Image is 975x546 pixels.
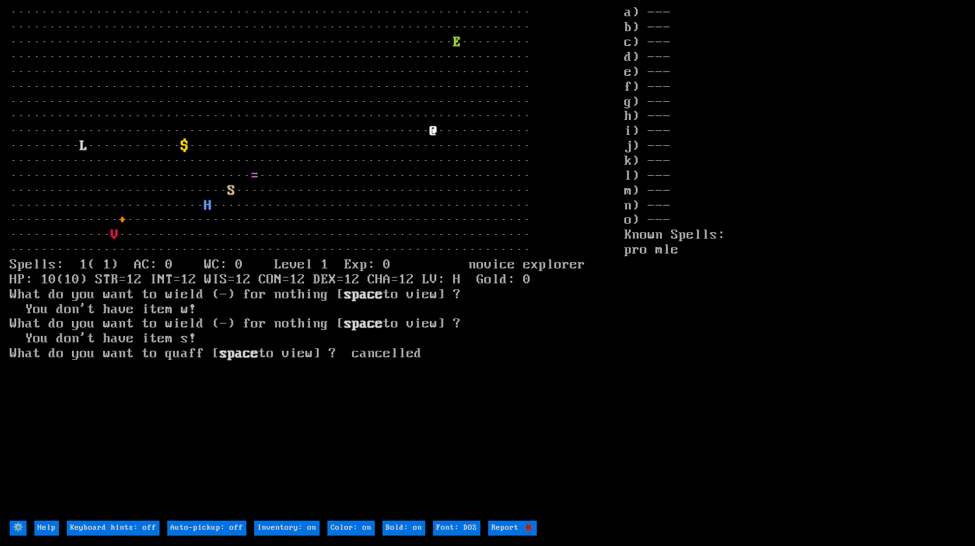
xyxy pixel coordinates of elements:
[327,521,375,536] input: Color: on
[344,287,383,302] b: space
[344,316,383,331] b: space
[220,346,259,361] b: space
[119,212,126,228] font: +
[254,521,320,536] input: Inventory: on
[488,521,537,536] input: Report 🐞
[80,138,88,154] font: L
[624,5,965,518] stats: a) --- b) --- c) --- d) --- e) --- f) --- g) --- h) --- i) --- j) --- k) --- l) --- m) --- n) ---...
[430,123,438,139] font: @
[382,521,425,536] input: Bold: on
[204,198,212,213] font: H
[111,227,119,243] font: V
[181,138,189,154] font: $
[10,521,27,536] input: ⚙️
[453,34,461,50] font: E
[67,521,159,536] input: Keyboard hints: off
[167,521,246,536] input: Auto-pickup: off
[34,521,59,536] input: Help
[228,183,235,198] font: S
[10,5,624,518] larn: ··································································· ·····························...
[433,521,480,536] input: Font: DOS
[251,168,259,184] font: =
